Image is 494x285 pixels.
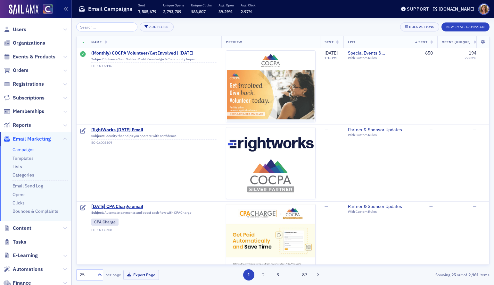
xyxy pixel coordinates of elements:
[91,64,217,68] div: EC-14009116
[450,272,457,278] strong: 25
[163,9,181,14] span: 2,793,709
[429,127,433,133] span: —
[348,204,406,210] a: Partner & Sponsor Updates
[91,57,217,63] div: Enhance Your Not-for-Profit Knowledge & Community Impact
[272,269,284,281] button: 3
[91,40,102,44] span: Name
[4,225,31,232] a: Content
[13,67,29,74] span: Orders
[13,53,55,60] span: Events & Products
[191,9,206,14] span: 188,807
[439,6,474,12] div: [DOMAIN_NAME]
[442,40,471,44] span: Opens (Unique)
[348,40,355,44] span: List
[4,266,43,273] a: Automations
[4,81,44,88] a: Registrations
[80,205,86,211] div: Draft
[325,50,338,56] span: [DATE]
[409,25,434,29] div: Bulk Actions
[243,269,254,281] button: 1
[415,40,427,44] span: # Sent
[4,122,31,129] a: Reports
[105,272,121,278] label: per page
[91,211,217,216] div: Automate payments and boost cash flow with CPACharge
[38,4,53,15] a: View Homepage
[13,225,31,232] span: Content
[13,26,26,33] span: Users
[138,3,156,7] p: Sent
[13,81,44,88] span: Registrations
[4,94,45,101] a: Subscriptions
[80,51,86,58] div: Sent
[4,108,44,115] a: Memberships
[467,272,480,278] strong: 2,161
[138,9,156,14] span: 7,505,679
[348,56,406,60] div: With Custom Rules
[13,39,45,47] span: Organizations
[12,192,26,197] a: Opens
[163,3,184,7] p: Unique Opens
[473,203,476,209] span: —
[91,50,217,56] a: (Monthly) COCPA Volunteer/Get Involved | [DATE]
[12,155,34,161] a: Templates
[12,164,22,169] a: Lists
[79,272,94,278] div: 25
[348,133,406,137] div: With Custom Rules
[400,22,439,31] button: Bulk Actions
[325,127,328,133] span: —
[465,56,476,60] div: 29.85%
[91,57,104,61] span: Subject:
[13,238,26,246] span: Tasks
[441,22,490,31] button: New Email Campaign
[473,127,476,133] span: —
[9,4,38,15] img: SailAMX
[91,127,217,133] a: RightWorks [DATE] Email
[258,269,269,281] button: 2
[241,3,256,7] p: Avg. Click
[348,50,406,56] a: Special Events & Announcements
[13,122,31,129] span: Reports
[478,4,490,15] span: Profile
[80,128,86,134] div: Draft
[4,238,26,246] a: Tasks
[299,269,310,281] button: 87
[325,56,337,60] time: 1:16 PM
[429,203,433,209] span: —
[13,94,45,101] span: Subscriptions
[4,53,55,60] a: Events & Products
[12,183,43,189] a: Email Send Log
[4,26,26,33] a: Users
[123,270,159,280] button: Export Page
[12,200,25,206] a: Clicks
[4,39,45,47] a: Organizations
[12,172,34,178] a: Categories
[91,218,119,225] div: CPA Charge
[43,4,53,14] img: SailAMX
[348,127,406,133] span: Partner & Sponsor Updates
[88,5,132,13] h1: Email Campaigns
[12,208,58,214] a: Bounces & Complaints
[348,209,406,213] div: With Custom Rules
[4,252,38,259] a: E-Learning
[140,22,174,31] button: Add Filter
[218,9,233,14] span: 39.29%
[325,40,333,44] span: Sent
[13,266,43,273] span: Automations
[13,252,38,259] span: E-Learning
[441,23,490,29] a: New Email Campaign
[91,134,217,140] div: Security that helps you operate with confidence
[287,272,296,278] span: …
[76,22,137,31] input: Search…
[218,3,234,7] p: Avg. Open
[469,50,476,56] div: 194
[12,147,35,152] a: Campaigns
[241,9,252,14] span: 2.97%
[91,204,217,210] a: [DATE] CPA Charge email
[325,203,328,209] span: —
